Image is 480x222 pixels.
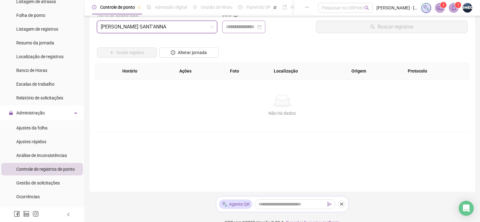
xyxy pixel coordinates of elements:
[33,211,39,217] span: instagram
[327,202,332,206] span: send
[16,95,63,100] span: Relatório de solicitações
[175,63,225,80] th: Ações
[365,6,369,10] span: search
[100,5,135,10] span: Controle de ponto
[171,50,175,55] span: clock-circle
[376,4,417,11] span: [PERSON_NAME] - [PERSON_NAME]
[16,110,45,115] span: Administração
[222,201,228,208] img: sparkle-icon.fc2bf0ac1784a2077858766a79e2daf3.svg
[440,2,447,8] sup: 1
[9,111,13,115] span: lock
[403,63,470,80] th: Protocolo
[273,6,277,9] span: pushpin
[159,48,219,58] button: Alterar jornada
[219,199,252,209] div: Agente QR
[117,63,175,80] th: Horário
[16,82,54,87] span: Escalas de trabalho
[463,3,472,13] img: 55382
[346,63,403,80] th: Origem
[159,51,219,56] a: Alterar jornada
[16,27,58,32] span: Listagem de registros
[16,194,40,199] span: Ocorrências
[101,21,213,33] span: ANTONIO FERNANDO COELLI SANT'ANNA
[201,5,232,10] span: Gestão de férias
[457,3,459,7] span: 1
[178,49,207,56] span: Alterar jornada
[451,5,457,11] span: bell
[23,211,29,217] span: linkedin
[442,3,445,7] span: 1
[16,153,67,158] span: Análise de inconsistências
[155,5,187,10] span: Admissão digital
[16,40,54,45] span: Resumo da jornada
[269,63,347,80] th: Localização
[97,48,157,58] button: Incluir registro
[92,5,96,9] span: clock-circle
[16,139,46,144] span: Ajustes rápidos
[16,125,48,130] span: Ajustes da folha
[193,5,197,9] span: sun
[147,5,151,9] span: file-done
[238,5,243,9] span: dashboard
[291,5,331,10] span: Folha de pagamento
[246,5,271,10] span: Painel do DP
[16,167,75,172] span: Controle de registros de ponto
[137,6,141,9] span: pushpin
[16,13,45,18] span: Folha de ponto
[316,21,467,33] button: Buscar registros
[66,212,71,217] span: left
[225,63,268,80] th: Foto
[16,54,64,59] span: Localização de registros
[455,2,461,8] sup: 1
[16,68,47,73] span: Banco de Horas
[340,202,344,206] span: close
[423,4,430,11] img: sparkle-icon.fc2bf0ac1784a2077858766a79e2daf3.svg
[459,201,474,216] div: Open Intercom Messenger
[16,180,60,185] span: Gestão de solicitações
[437,5,443,11] span: notification
[305,5,309,9] span: ellipsis
[283,5,287,9] span: book
[14,211,20,217] span: facebook
[102,110,462,117] div: Não há dados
